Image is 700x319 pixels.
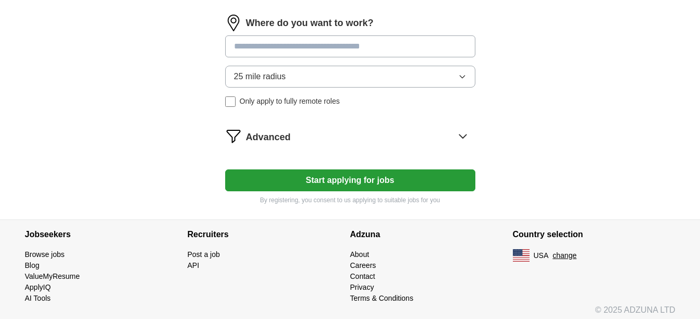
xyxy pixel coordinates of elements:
[534,250,549,261] span: USA
[246,16,374,30] label: Where do you want to work?
[25,283,51,291] a: ApplyIQ
[225,15,242,31] img: location.png
[240,96,340,107] span: Only apply to fully remote roles
[225,96,236,107] input: Only apply to fully remote roles
[350,261,376,269] a: Careers
[350,250,370,259] a: About
[25,272,80,280] a: ValueMyResume
[350,283,374,291] a: Privacy
[552,250,576,261] button: change
[188,261,200,269] a: API
[234,70,286,83] span: 25 mile radius
[513,220,676,249] h4: Country selection
[25,261,40,269] a: Blog
[25,250,65,259] a: Browse jobs
[25,294,51,302] a: AI Tools
[225,169,475,191] button: Start applying for jobs
[225,195,475,205] p: By registering, you consent to us applying to suitable jobs for you
[513,249,530,262] img: US flag
[350,294,413,302] a: Terms & Conditions
[188,250,220,259] a: Post a job
[350,272,375,280] a: Contact
[225,66,475,88] button: 25 mile radius
[246,130,291,144] span: Advanced
[225,128,242,144] img: filter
